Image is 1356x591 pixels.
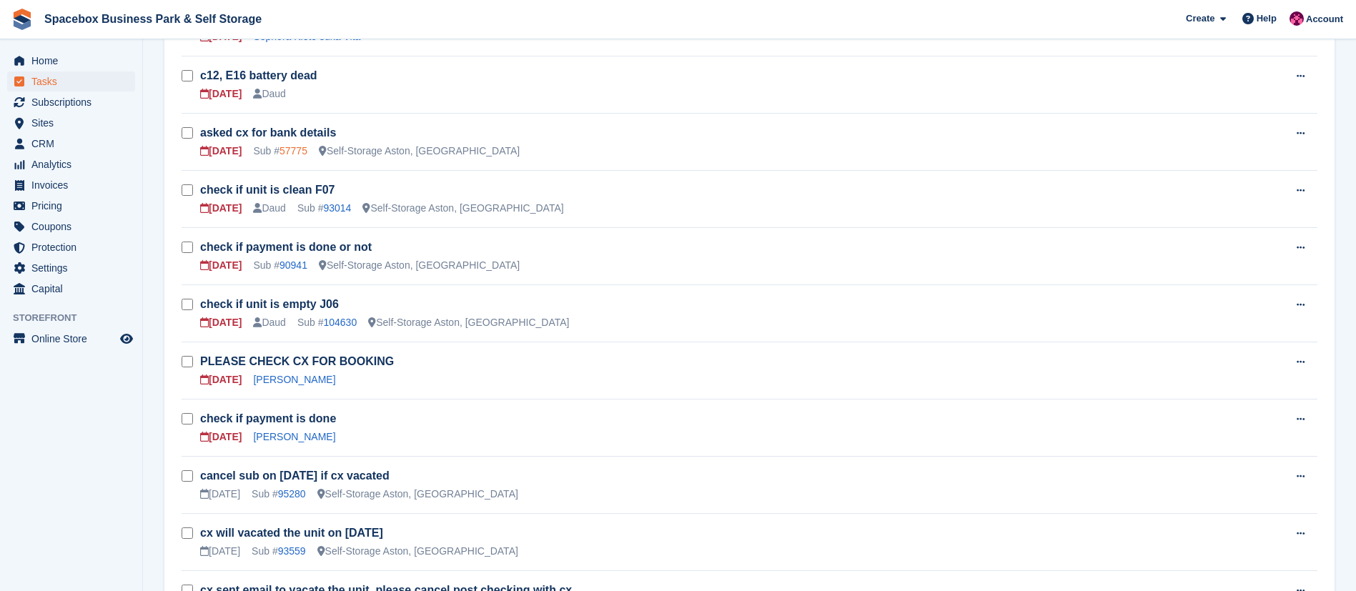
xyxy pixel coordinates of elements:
a: menu [7,175,135,195]
div: Self-Storage Aston, [GEOGRAPHIC_DATA] [317,487,518,502]
a: c12, E16 battery dead [200,69,317,81]
a: cancel sub on [DATE] if cx vacated [200,470,390,482]
div: Sub # [252,544,306,559]
div: Sub # [297,315,357,330]
a: menu [7,51,135,71]
span: Protection [31,237,117,257]
span: Analytics [31,154,117,174]
a: check if payment is done [200,412,336,424]
div: [DATE] [200,429,242,445]
a: menu [7,279,135,299]
div: Self-Storage Aston, [GEOGRAPHIC_DATA] [362,201,563,216]
a: asked cx for bank details [200,126,336,139]
img: Avishka Chauhan [1290,11,1304,26]
a: menu [7,113,135,133]
div: Sub # [297,201,352,216]
span: Pricing [31,196,117,216]
div: [DATE] [200,487,240,502]
span: Settings [31,258,117,278]
a: check if payment is done or not [200,241,372,253]
a: 57775 [279,145,307,157]
a: menu [7,329,135,349]
a: 90941 [279,259,307,271]
div: [DATE] [200,144,242,159]
a: 95280 [278,488,306,500]
a: menu [7,258,135,278]
img: stora-icon-8386f47178a22dfd0bd8f6a31ec36ba5ce8667c1dd55bd0f319d3a0aa187defe.svg [11,9,33,30]
a: check if unit is empty J06 [200,298,339,310]
div: Self-Storage Aston, [GEOGRAPHIC_DATA] [317,544,518,559]
div: Self-Storage Aston, [GEOGRAPHIC_DATA] [319,258,520,273]
div: Self-Storage Aston, [GEOGRAPHIC_DATA] [368,315,569,330]
div: Sub # [253,144,307,159]
div: Daud [253,86,285,101]
a: menu [7,196,135,216]
a: Sephora Kieto suka Vita [253,31,360,42]
a: cx will vacated the unit on [DATE] [200,527,383,539]
div: Sub # [253,258,307,273]
a: menu [7,134,135,154]
div: Self-Storage Aston, [GEOGRAPHIC_DATA] [319,144,520,159]
a: [PERSON_NAME] [253,374,335,385]
div: Daud [253,315,285,330]
div: Sub # [252,487,306,502]
span: Account [1306,12,1343,26]
span: Create [1186,11,1214,26]
div: [DATE] [200,315,242,330]
a: menu [7,237,135,257]
a: PLEASE CHECK CX FOR BOOKING [200,355,394,367]
span: Home [31,51,117,71]
div: [DATE] [200,201,242,216]
a: menu [7,217,135,237]
span: Capital [31,279,117,299]
a: 93014 [323,202,351,214]
span: Invoices [31,175,117,195]
div: [DATE] [200,544,240,559]
span: Help [1257,11,1277,26]
span: Storefront [13,311,142,325]
div: [DATE] [200,86,242,101]
span: Tasks [31,71,117,91]
span: Coupons [31,217,117,237]
a: menu [7,154,135,174]
span: Online Store [31,329,117,349]
a: Preview store [118,330,135,347]
a: menu [7,92,135,112]
a: menu [7,71,135,91]
a: [PERSON_NAME] [253,431,335,442]
div: Daud [253,201,285,216]
a: check if unit is clean F07 [200,184,335,196]
a: 104630 [323,317,357,328]
span: Subscriptions [31,92,117,112]
a: 93559 [278,545,306,557]
span: CRM [31,134,117,154]
span: Sites [31,113,117,133]
a: Spacebox Business Park & Self Storage [39,7,267,31]
div: [DATE] [200,258,242,273]
div: [DATE] [200,372,242,387]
